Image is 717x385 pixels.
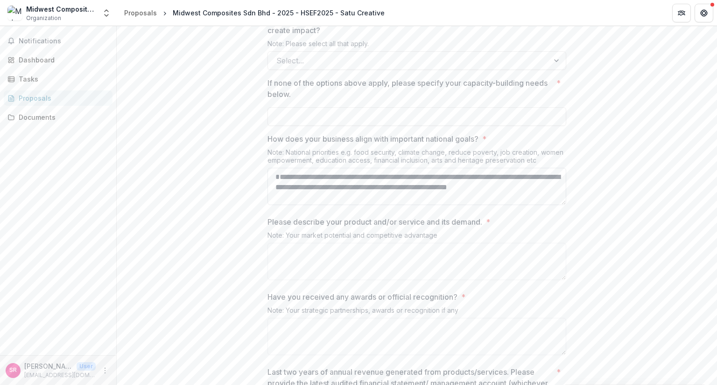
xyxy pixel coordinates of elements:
p: Please describe your product and/or service and its demand. [267,216,482,227]
div: Dashboard [19,55,105,65]
a: Proposals [120,6,161,20]
a: Documents [4,110,112,125]
div: Note: National priorities e.g. food security, climate change, reduce poverty, job creation, women... [267,148,566,168]
p: [EMAIL_ADDRESS][DOMAIN_NAME] [24,371,96,379]
nav: breadcrumb [120,6,388,20]
p: How does your business align with important national goals? [267,133,478,144]
p: User [77,362,96,371]
p: Have you received any awards or official recognition? [267,291,457,302]
button: Open entity switcher [100,4,113,22]
p: If none of the options above apply, please specify your capacity-building needs below. [267,77,553,100]
div: Note: Your strategic partnerships, awards or recognition if any [267,306,566,318]
button: More [99,365,111,376]
div: Tasks [19,74,105,84]
button: Notifications [4,34,112,48]
a: Dashboard [4,52,112,68]
div: Midwest Composites Sdn Bhd [26,4,96,14]
button: Get Help [695,4,713,22]
div: Midwest Composites Sdn Bhd - 2025 - HSEF2025 - Satu Creative [173,8,385,18]
a: Proposals [4,90,112,106]
div: Proposals [124,8,157,18]
div: Note: Please select all that apply. [267,40,566,51]
div: Sunil Raaj [9,367,17,373]
img: Midwest Composites Sdn Bhd [7,6,22,21]
p: [PERSON_NAME] [24,361,73,371]
span: Organization [26,14,61,22]
button: Partners [672,4,691,22]
span: Notifications [19,37,109,45]
div: Note: Your market potential and competitive advantage [267,231,566,243]
div: Proposals [19,93,105,103]
a: Tasks [4,71,112,87]
div: Documents [19,112,105,122]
